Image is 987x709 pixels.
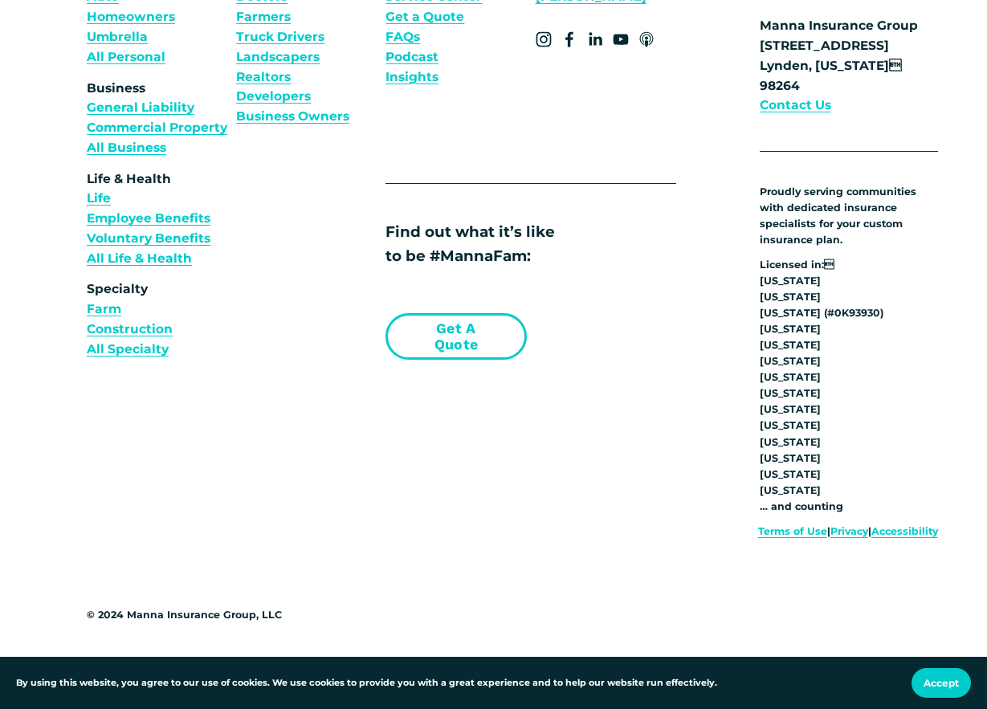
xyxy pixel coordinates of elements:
[385,67,438,88] a: Insights
[87,340,169,360] a: All Specialty
[760,97,831,112] strong: Contact Us
[87,299,121,320] a: Farm
[760,96,831,116] a: Contact Us
[16,676,717,691] p: By using this website, you agree to our use of cookies. We use cookies to provide you with a grea...
[385,27,420,47] a: FAQs
[561,31,577,47] a: Facebook
[385,220,638,267] p: Find out what it’s like to be #MannaFam:
[87,169,227,269] p: Life & Health
[87,79,227,158] p: Business
[87,249,192,269] a: All Life & Health
[871,524,938,540] a: Accessibility
[87,607,302,623] p: © 2024 Manna Insurance Group, LLC
[760,184,938,248] p: Proudly serving communities with dedicated insurance specialists for your custom insurance plan.
[722,524,937,540] p: | |
[87,320,173,340] a: Construction
[87,27,148,47] a: Umbrella
[830,524,868,540] a: Privacy
[385,313,526,361] a: Get a Quote
[758,524,827,540] a: Terms of Use
[87,279,227,359] p: Specialty
[912,668,971,698] button: Accept
[613,31,629,47] a: YouTube
[87,229,210,249] a: Voluntary Benefits
[638,31,655,47] a: Apple Podcasts
[87,189,111,209] a: Life
[587,31,603,47] a: LinkedIn
[87,98,194,118] a: General Liability
[536,31,552,47] a: Instagram
[760,18,918,92] strong: Manna Insurance Group [STREET_ADDRESS] Lynden, [US_STATE] 98264
[87,47,165,67] a: All Personal
[834,307,883,319] strong: 0K93930)
[87,118,227,138] a: Commercial Property
[87,209,210,229] a: Employee Benefits
[236,107,349,127] a: Business Owners
[87,7,175,27] a: Homeowners
[385,7,464,27] a: Get a Quote
[385,47,438,67] a: Podcast
[87,138,166,158] a: All Business
[924,677,959,689] span: Accept
[760,257,938,515] p: Licensed in: [US_STATE] [US_STATE] [US_STATE] (# [US_STATE] [US_STATE] [US_STATE] [US_STATE] [US...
